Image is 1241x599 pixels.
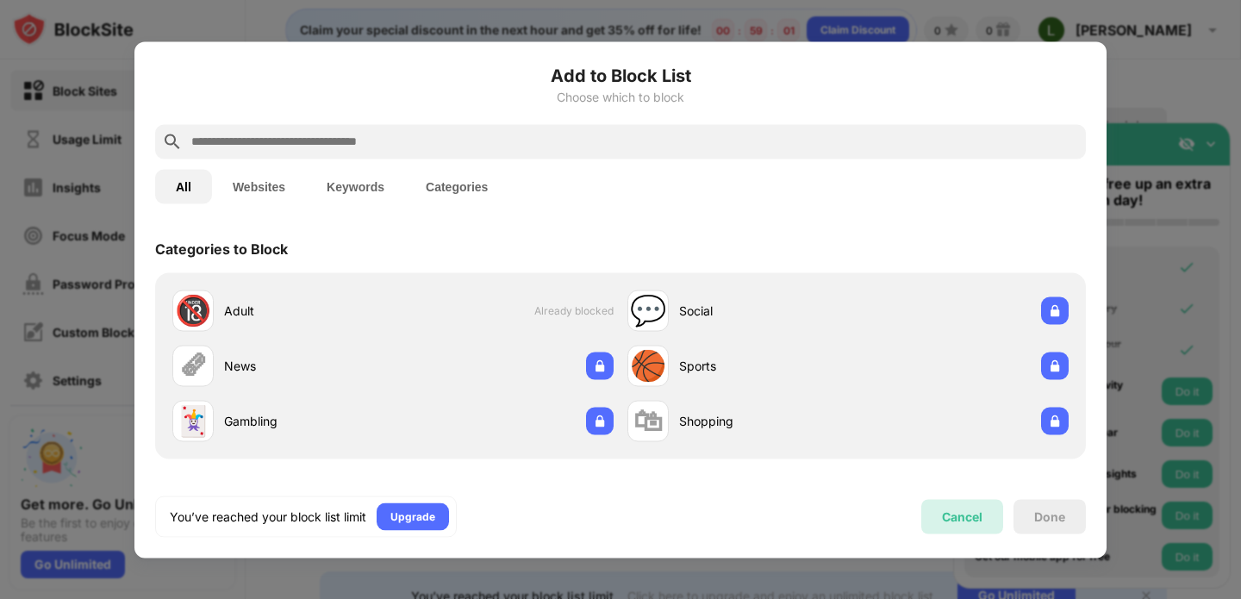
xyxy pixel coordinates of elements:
div: Social [679,302,848,320]
div: Shopping [679,412,848,430]
div: Sports [679,357,848,375]
div: You’ve reached your block list limit [170,508,366,525]
div: Gambling [224,412,393,430]
div: Adult [224,302,393,320]
div: 💬 [630,293,666,328]
button: Categories [405,169,508,203]
div: 🃏 [175,403,211,439]
div: 🗞 [178,348,208,384]
div: Choose which to block [155,90,1086,103]
div: 🔞 [175,293,211,328]
div: News [224,357,393,375]
div: Cancel [942,509,982,524]
button: All [155,169,212,203]
div: 🏀 [630,348,666,384]
button: Keywords [306,169,405,203]
div: 🛍 [633,403,663,439]
div: Categories to Block [155,240,288,257]
div: Upgrade [390,508,435,525]
h6: Add to Block List [155,62,1086,88]
button: Websites [212,169,306,203]
div: Done [1034,509,1065,523]
img: search.svg [162,131,183,152]
span: Already blocked [534,304,614,317]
